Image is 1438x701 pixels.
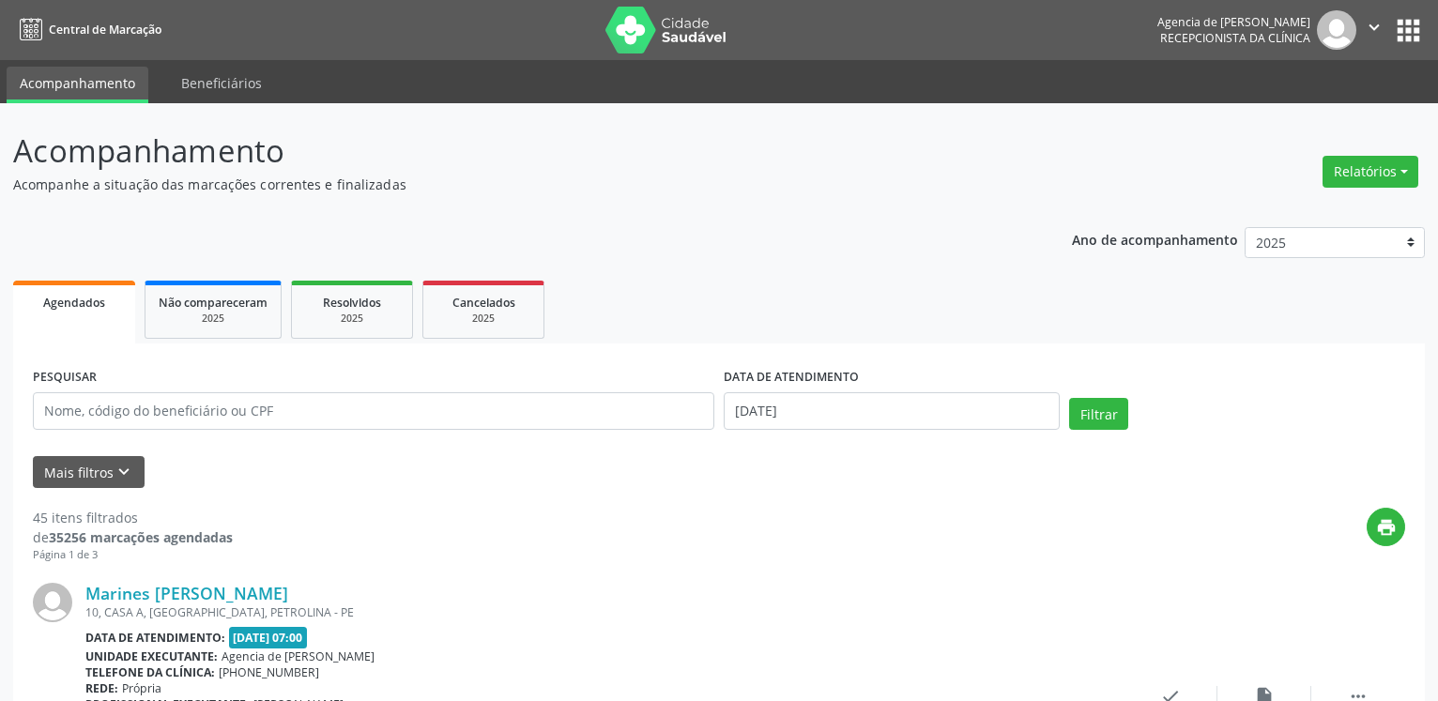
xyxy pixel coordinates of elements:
[323,295,381,311] span: Resolvidos
[229,627,308,648] span: [DATE] 07:00
[13,175,1002,194] p: Acompanhe a situação das marcações correntes e finalizadas
[219,664,319,680] span: [PHONE_NUMBER]
[724,363,859,392] label: DATA DE ATENDIMENTO
[1157,14,1310,30] div: Agencia de [PERSON_NAME]
[85,664,215,680] b: Telefone da clínica:
[1317,10,1356,50] img: img
[49,528,233,546] strong: 35256 marcações agendadas
[1367,508,1405,546] button: print
[114,462,134,482] i: keyboard_arrow_down
[305,312,399,326] div: 2025
[13,128,1002,175] p: Acompanhamento
[7,67,148,103] a: Acompanhamento
[724,392,1060,430] input: Selecione um intervalo
[1069,398,1128,430] button: Filtrar
[49,22,161,38] span: Central de Marcação
[159,295,268,311] span: Não compareceram
[13,14,161,45] a: Central de Marcação
[452,295,515,311] span: Cancelados
[1392,14,1425,47] button: apps
[168,67,275,99] a: Beneficiários
[33,547,233,563] div: Página 1 de 3
[1376,517,1397,538] i: print
[122,680,161,696] span: Própria
[1364,17,1384,38] i: 
[436,312,530,326] div: 2025
[33,363,97,392] label: PESQUISAR
[222,648,375,664] span: Agencia de [PERSON_NAME]
[33,583,72,622] img: img
[43,295,105,311] span: Agendados
[1072,227,1238,251] p: Ano de acompanhamento
[33,527,233,547] div: de
[33,392,714,430] input: Nome, código do beneficiário ou CPF
[1160,30,1310,46] span: Recepcionista da clínica
[1323,156,1418,188] button: Relatórios
[85,648,218,664] b: Unidade executante:
[159,312,268,326] div: 2025
[85,583,288,603] a: Marines [PERSON_NAME]
[33,508,233,527] div: 45 itens filtrados
[85,680,118,696] b: Rede:
[1356,10,1392,50] button: 
[85,630,225,646] b: Data de atendimento:
[85,604,1124,620] div: 10, CASA A, [GEOGRAPHIC_DATA], PETROLINA - PE
[33,456,145,489] button: Mais filtroskeyboard_arrow_down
